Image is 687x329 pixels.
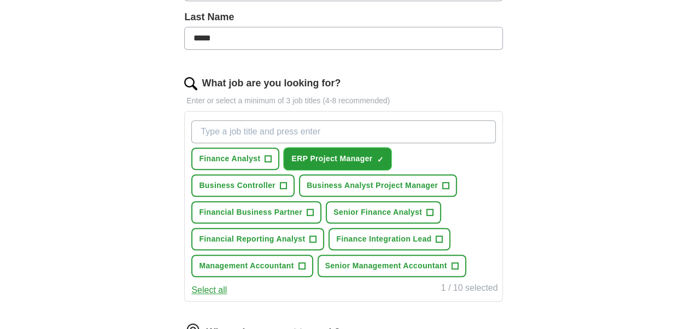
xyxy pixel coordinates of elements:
[199,207,302,218] span: Financial Business Partner
[441,281,498,297] div: 1 / 10 selected
[318,255,466,277] button: Senior Management Accountant
[184,10,502,25] label: Last Name
[291,153,372,164] span: ERP Project Manager
[377,155,383,164] span: ✓
[326,201,441,224] button: Senior Finance Analyst
[191,284,227,297] button: Select all
[202,76,340,91] label: What job are you looking for?
[191,255,313,277] button: Management Accountant
[184,77,197,90] img: search.png
[191,228,324,250] button: Financial Reporting Analyst
[336,233,431,245] span: Finance Integration Lead
[199,260,293,272] span: Management Accountant
[307,180,438,191] span: Business Analyst Project Manager
[191,148,279,170] button: Finance Analyst
[184,95,502,107] p: Enter or select a minimum of 3 job titles (4-8 recommended)
[284,148,391,170] button: ERP Project Manager✓
[199,153,260,164] span: Finance Analyst
[299,174,457,197] button: Business Analyst Project Manager
[199,180,275,191] span: Business Controller
[328,228,450,250] button: Finance Integration Lead
[325,260,447,272] span: Senior Management Accountant
[191,201,321,224] button: Financial Business Partner
[333,207,422,218] span: Senior Finance Analyst
[199,233,305,245] span: Financial Reporting Analyst
[191,174,295,197] button: Business Controller
[191,120,495,143] input: Type a job title and press enter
